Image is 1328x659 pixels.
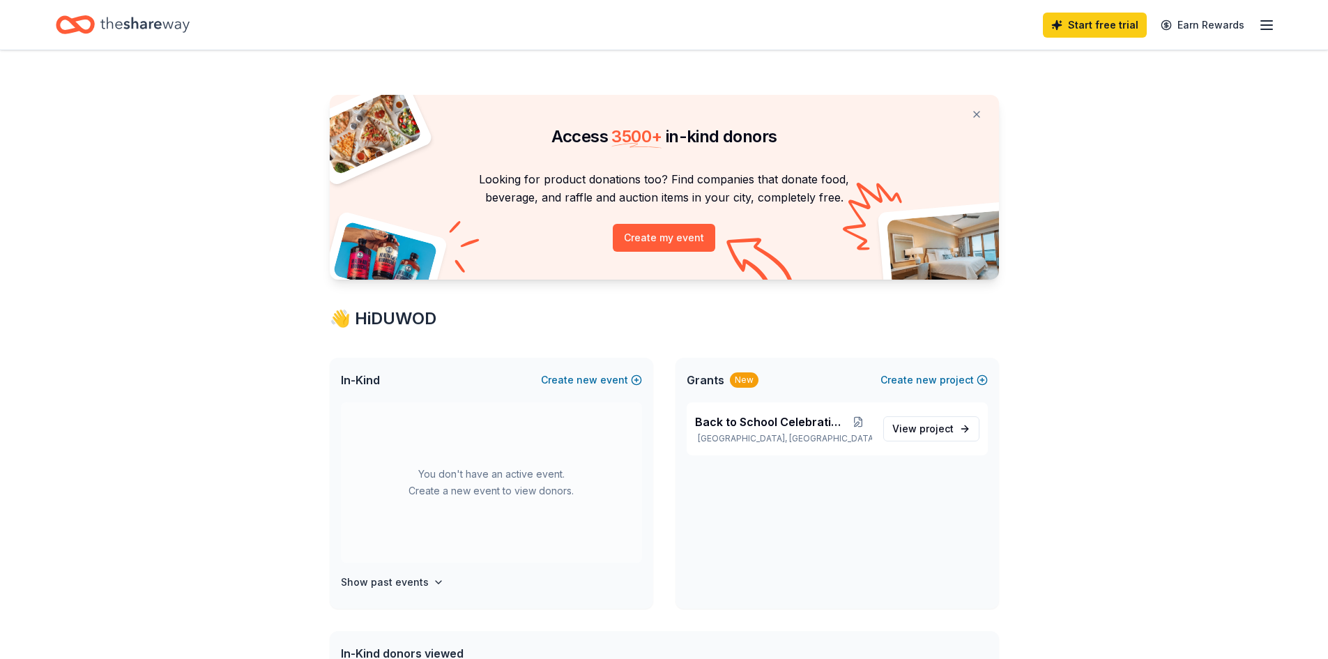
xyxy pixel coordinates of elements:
[730,372,758,388] div: New
[613,224,715,252] button: Create my event
[551,126,777,146] span: Access in-kind donors
[314,86,422,176] img: Pizza
[341,574,444,591] button: Show past events
[1152,13,1253,38] a: Earn Rewards
[577,372,597,388] span: new
[1043,13,1147,38] a: Start free trial
[541,372,642,388] button: Createnewevent
[611,126,662,146] span: 3500 +
[341,402,642,563] div: You don't have an active event. Create a new event to view donors.
[687,372,724,388] span: Grants
[726,238,796,290] img: Curvy arrow
[346,170,982,207] p: Looking for product donations too? Find companies that donate food, beverage, and raffle and auct...
[695,414,844,430] span: Back to School Celebration
[695,433,872,444] p: [GEOGRAPHIC_DATA], [GEOGRAPHIC_DATA]
[341,372,380,388] span: In-Kind
[330,308,999,330] div: 👋 Hi DUWOD
[916,372,937,388] span: new
[892,421,954,437] span: View
[880,372,988,388] button: Createnewproject
[341,574,429,591] h4: Show past events
[56,8,190,41] a: Home
[883,416,979,441] a: View project
[919,423,954,434] span: project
